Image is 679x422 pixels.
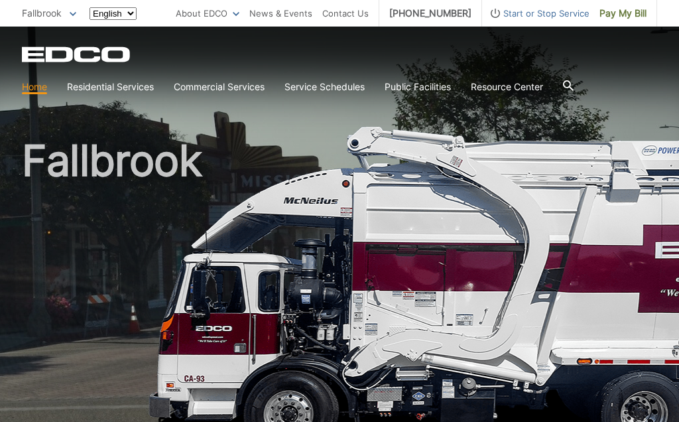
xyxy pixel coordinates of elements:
[249,6,312,21] a: News & Events
[322,6,369,21] a: Contact Us
[385,80,451,94] a: Public Facilities
[90,7,137,20] select: Select a language
[67,80,154,94] a: Residential Services
[284,80,365,94] a: Service Schedules
[471,80,543,94] a: Resource Center
[176,6,239,21] a: About EDCO
[22,80,47,94] a: Home
[22,7,62,19] span: Fallbrook
[174,80,265,94] a: Commercial Services
[22,46,132,62] a: EDCD logo. Return to the homepage.
[599,6,647,21] span: Pay My Bill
